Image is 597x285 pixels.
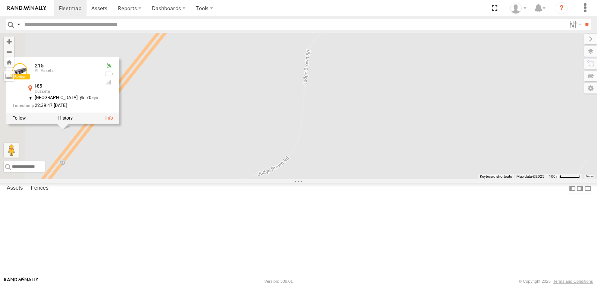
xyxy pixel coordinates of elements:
a: Terms and Conditions [553,279,593,284]
div: Valid GPS Fix [104,63,113,69]
span: 70 [78,95,98,100]
button: Zoom out [4,47,14,57]
button: Map Scale: 100 m per 50 pixels [547,174,582,179]
label: Fences [27,183,52,194]
span: Map data ©2025 [516,174,544,178]
a: View Asset Details [105,116,113,121]
button: Drag Pegman onto the map to open Street View [4,143,19,158]
label: View Asset History [58,116,73,121]
button: Keyboard shortcuts [480,174,512,179]
span: 100 m [549,174,560,178]
div: Date/time of location update [12,103,98,108]
label: Realtime tracking of Asset [12,116,26,121]
img: rand-logo.svg [7,6,46,11]
a: View Asset Details [12,63,27,78]
div: I-85 [35,84,98,89]
label: Hide Summary Table [584,183,591,194]
div: All Assets [35,69,98,73]
label: Measure [4,71,14,81]
a: Visit our Website [4,278,38,285]
label: Search Query [16,19,22,30]
div: EDWARD EDMONDSON [507,3,529,14]
div: No battery health information received from this device. [104,71,113,77]
a: 215 [35,63,44,69]
span: [GEOGRAPHIC_DATA] [35,95,78,100]
label: Assets [3,183,26,194]
button: Zoom in [4,37,14,47]
i: ? [556,2,568,14]
label: Map Settings [584,83,597,94]
a: Terms (opens in new tab) [586,175,594,178]
div: Version: 308.01 [265,279,293,284]
div: Last Event GSM Signal Strength [104,79,113,85]
label: Dock Summary Table to the Left [569,183,576,194]
div: Cusseta [35,89,98,94]
div: © Copyright 2025 - [519,279,593,284]
label: Search Filter Options [566,19,582,30]
button: Zoom Home [4,57,14,67]
label: Dock Summary Table to the Right [576,183,584,194]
